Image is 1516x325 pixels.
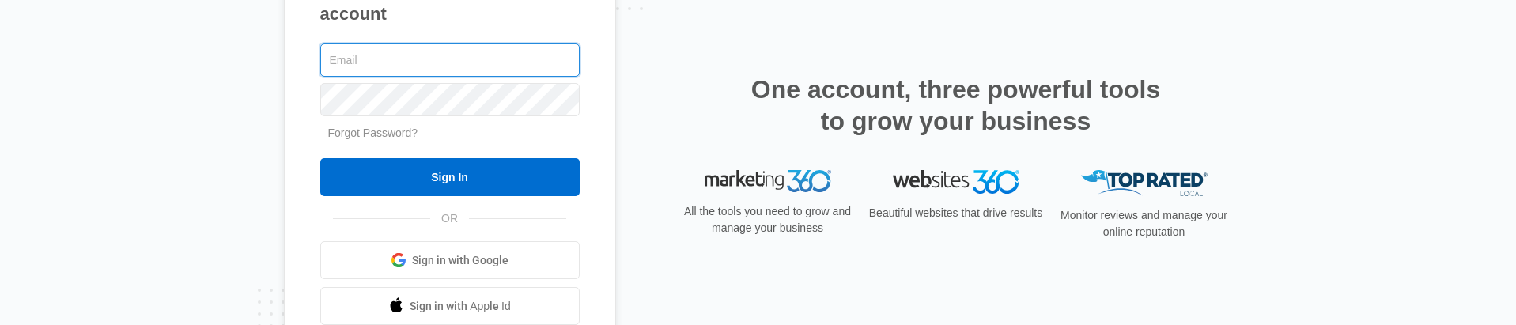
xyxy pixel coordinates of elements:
span: OR [430,210,469,227]
a: Sign in with Apple Id [320,287,580,325]
p: All the tools you need to grow and manage your business [679,203,856,236]
img: Top Rated Local [1081,170,1208,196]
a: Sign in with Google [320,241,580,279]
a: Forgot Password? [328,127,418,139]
p: Beautiful websites that drive results [868,205,1045,221]
p: Monitor reviews and manage your online reputation [1056,207,1233,240]
img: Websites 360 [893,170,1019,193]
span: Sign in with Apple Id [410,298,511,315]
input: Sign In [320,158,580,196]
span: Sign in with Google [412,252,508,269]
img: Marketing 360 [705,170,831,192]
input: Email [320,43,580,77]
h2: One account, three powerful tools to grow your business [747,74,1166,137]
